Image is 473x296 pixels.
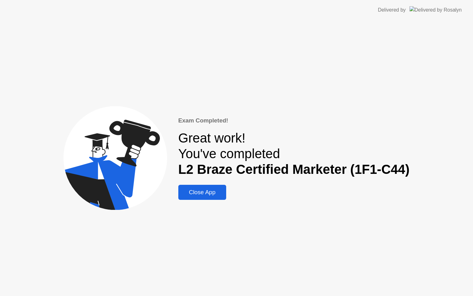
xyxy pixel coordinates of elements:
b: L2 Braze Certified Marketer (1F1-C44) [178,162,409,177]
img: Delivered by Rosalyn [409,6,462,13]
div: Great work! You've completed [178,130,409,177]
div: Delivered by [378,6,406,14]
div: Exam Completed! [178,116,409,125]
div: Close App [180,189,224,196]
button: Close App [178,185,226,200]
